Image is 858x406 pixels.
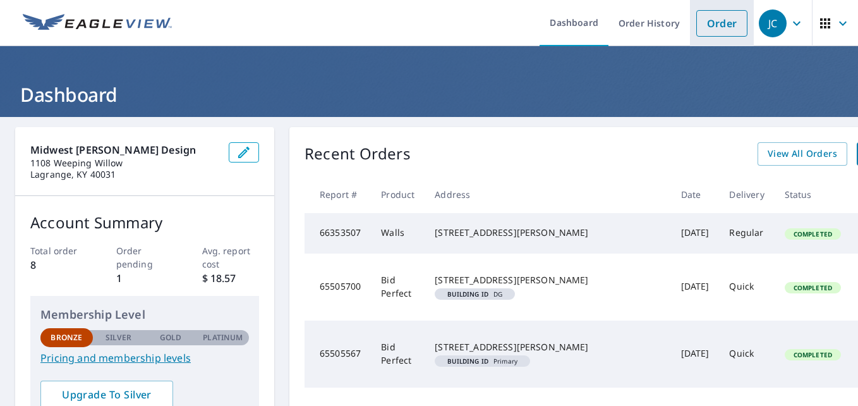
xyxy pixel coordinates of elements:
[447,291,488,297] em: Building ID
[371,254,425,321] td: Bid Perfect
[759,9,787,37] div: JC
[447,358,488,364] em: Building ID
[30,211,259,234] p: Account Summary
[786,350,840,359] span: Completed
[51,388,163,402] span: Upgrade To Silver
[758,142,847,166] a: View All Orders
[305,321,371,388] td: 65505567
[116,271,174,286] p: 1
[440,291,510,297] span: DG
[768,146,837,162] span: View All Orders
[371,213,425,254] td: Walls
[51,332,82,343] p: Bronze
[435,341,660,354] div: [STREET_ADDRESS][PERSON_NAME]
[203,332,243,343] p: Platinum
[719,176,774,213] th: Delivery
[671,176,720,213] th: Date
[15,82,843,108] h1: Dashboard
[305,142,411,166] p: Recent Orders
[30,244,88,257] p: Total order
[696,10,747,37] a: Order
[202,271,260,286] p: $ 18.57
[23,14,172,33] img: EV Logo
[435,226,660,239] div: [STREET_ADDRESS][PERSON_NAME]
[671,321,720,388] td: [DATE]
[719,213,774,254] td: Regular
[106,332,132,343] p: Silver
[435,274,660,286] div: [STREET_ADDRESS][PERSON_NAME]
[30,169,219,180] p: Lagrange, KY 40031
[371,321,425,388] td: Bid Perfect
[305,254,371,321] td: 65505700
[425,176,670,213] th: Address
[116,244,174,271] p: Order pending
[786,283,840,292] span: Completed
[30,142,219,157] p: Midwest [PERSON_NAME] Design
[719,254,774,321] td: Quick
[30,157,219,169] p: 1108 Weeping Willow
[719,321,774,388] td: Quick
[40,350,249,366] a: Pricing and membership levels
[775,176,851,213] th: Status
[160,332,181,343] p: Gold
[30,257,88,273] p: 8
[671,254,720,321] td: [DATE]
[671,213,720,254] td: [DATE]
[371,176,425,213] th: Product
[440,358,525,364] span: Primary
[305,176,371,213] th: Report #
[202,244,260,271] p: Avg. report cost
[786,230,840,238] span: Completed
[40,306,249,323] p: Membership Level
[305,213,371,254] td: 66353507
